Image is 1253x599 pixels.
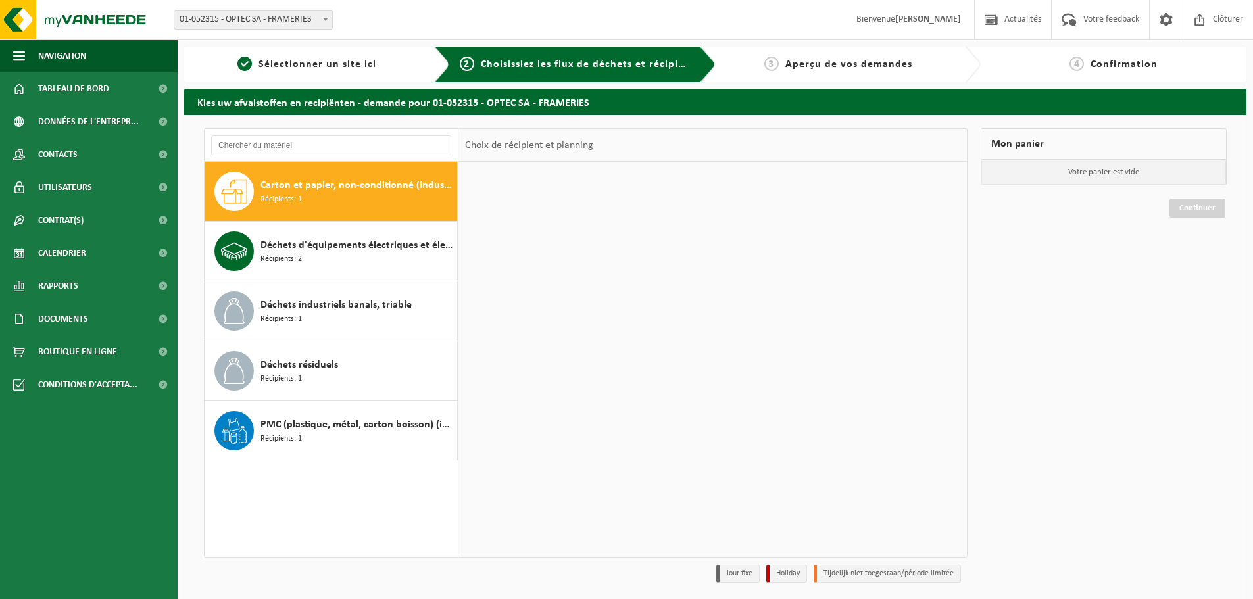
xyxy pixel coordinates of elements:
[260,178,454,193] span: Carton et papier, non-conditionné (industriel)
[38,368,137,401] span: Conditions d'accepta...
[260,417,454,433] span: PMC (plastique, métal, carton boisson) (industriel)
[211,135,451,155] input: Chercher du matériel
[184,89,1246,114] h2: Kies uw afvalstoffen en recipiënten - demande pour 01-052315 - OPTEC SA - FRAMERIES
[458,129,600,162] div: Choix de récipient et planning
[481,59,700,70] span: Choisissiez les flux de déchets et récipients
[981,160,1226,185] p: Votre panier est vide
[764,57,779,71] span: 3
[260,237,454,253] span: Déchets d'équipements électriques et électroniques - Sans tubes cathodiques
[38,335,117,368] span: Boutique en ligne
[260,253,302,266] span: Récipients: 2
[260,193,302,206] span: Récipients: 1
[38,204,84,237] span: Contrat(s)
[260,357,338,373] span: Déchets résiduels
[895,14,961,24] strong: [PERSON_NAME]
[260,313,302,325] span: Récipients: 1
[1069,57,1084,71] span: 4
[205,401,458,460] button: PMC (plastique, métal, carton boisson) (industriel) Récipients: 1
[260,373,302,385] span: Récipients: 1
[1091,59,1158,70] span: Confirmation
[258,59,376,70] span: Sélectionner un site ici
[205,341,458,401] button: Déchets résiduels Récipients: 1
[205,281,458,341] button: Déchets industriels banals, triable Récipients: 1
[237,57,252,71] span: 1
[1169,199,1225,218] a: Continuer
[205,222,458,281] button: Déchets d'équipements électriques et électroniques - Sans tubes cathodiques Récipients: 2
[205,162,458,222] button: Carton et papier, non-conditionné (industriel) Récipients: 1
[38,39,86,72] span: Navigation
[38,138,78,171] span: Contacts
[38,72,109,105] span: Tableau de bord
[191,57,424,72] a: 1Sélectionner un site ici
[766,565,807,583] li: Holiday
[460,57,474,71] span: 2
[260,433,302,445] span: Récipients: 1
[174,11,332,29] span: 01-052315 - OPTEC SA - FRAMERIES
[38,302,88,335] span: Documents
[785,59,912,70] span: Aperçu de vos demandes
[981,128,1227,160] div: Mon panier
[38,237,86,270] span: Calendrier
[174,10,333,30] span: 01-052315 - OPTEC SA - FRAMERIES
[38,105,139,138] span: Données de l'entrepr...
[814,565,961,583] li: Tijdelijk niet toegestaan/période limitée
[716,565,760,583] li: Jour fixe
[38,171,92,204] span: Utilisateurs
[260,297,412,313] span: Déchets industriels banals, triable
[38,270,78,302] span: Rapports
